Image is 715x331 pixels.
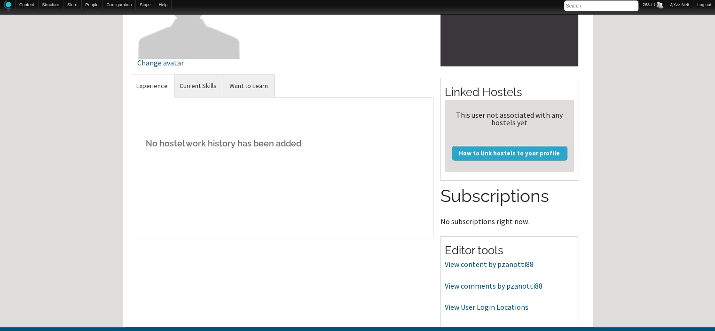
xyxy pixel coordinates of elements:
div: This user not associated with any hostels yet [448,111,570,126]
div: Change avatar [137,59,241,66]
a: Experience [130,74,174,97]
section: No subscriptions right now. [440,184,578,225]
a: Current Skills [173,74,223,97]
h2: Linked Hostels [445,84,574,100]
input: Search [564,0,638,11]
img: Home [4,0,11,11]
h5: No hostel work history has been added [137,129,426,158]
h2: Subscriptions [440,184,578,209]
h2: Editor tools [445,242,574,258]
a: Want to Learn [223,74,274,97]
a: View comments by pzanotti88 [445,281,542,291]
a: How to link hostels to your profile [452,146,567,160]
a: Change avatar [137,1,241,66]
a: View content by pzanotti88 [445,259,534,269]
a: View User Login Locations [445,302,528,312]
